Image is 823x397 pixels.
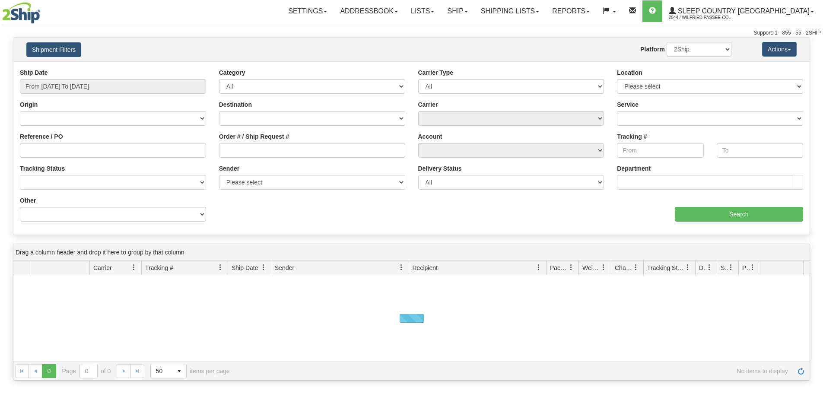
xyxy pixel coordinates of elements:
label: Delivery Status [418,164,462,173]
span: Page sizes drop down [150,364,187,378]
span: Page 0 [42,364,56,378]
a: Packages filter column settings [564,260,578,275]
iframe: chat widget [803,154,822,242]
label: Origin [20,100,38,109]
span: Tracking # [145,264,173,272]
a: Refresh [794,364,808,378]
label: Service [617,100,639,109]
a: Sender filter column settings [394,260,409,275]
a: Lists [404,0,441,22]
span: Sleep Country [GEOGRAPHIC_DATA] [676,7,810,15]
span: 50 [156,367,167,375]
input: Search [675,207,803,222]
button: Shipment Filters [26,42,81,57]
a: Weight filter column settings [596,260,611,275]
label: Platform [640,45,665,54]
a: Reports [546,0,596,22]
label: Sender [219,164,239,173]
label: Order # / Ship Request # [219,132,289,141]
img: logo2044.jpg [2,2,40,24]
a: Tracking # filter column settings [213,260,228,275]
span: Weight [582,264,601,272]
span: Ship Date [232,264,258,272]
span: Carrier [93,264,112,272]
span: No items to display [242,368,788,375]
label: Tracking Status [20,164,65,173]
label: Other [20,196,36,205]
a: Addressbook [334,0,404,22]
span: Packages [550,264,568,272]
span: Charge [615,264,633,272]
span: items per page [150,364,230,378]
span: select [172,364,186,378]
span: 2044 / Wilfried.Passee-Coutrin [669,13,734,22]
a: Tracking Status filter column settings [680,260,695,275]
div: grid grouping header [13,244,810,261]
label: Category [219,68,245,77]
a: Shipment Issues filter column settings [724,260,738,275]
label: Account [418,132,442,141]
span: Delivery Status [699,264,706,272]
span: Sender [275,264,294,272]
a: Settings [282,0,334,22]
a: Shipping lists [474,0,546,22]
a: Charge filter column settings [629,260,643,275]
a: Pickup Status filter column settings [745,260,760,275]
span: Page of 0 [62,364,111,378]
input: From [617,143,703,158]
span: Pickup Status [742,264,750,272]
a: Ship [441,0,474,22]
label: Location [617,68,642,77]
a: Recipient filter column settings [531,260,546,275]
label: Tracking # [617,132,647,141]
span: Recipient [413,264,438,272]
input: To [717,143,803,158]
div: Support: 1 - 855 - 55 - 2SHIP [2,29,821,37]
button: Actions [762,42,797,57]
a: Sleep Country [GEOGRAPHIC_DATA] 2044 / Wilfried.Passee-Coutrin [662,0,820,22]
a: Delivery Status filter column settings [702,260,717,275]
label: Ship Date [20,68,48,77]
a: Carrier filter column settings [127,260,141,275]
label: Carrier [418,100,438,109]
label: Destination [219,100,252,109]
label: Reference / PO [20,132,63,141]
a: Ship Date filter column settings [256,260,271,275]
label: Carrier Type [418,68,453,77]
label: Department [617,164,651,173]
span: Tracking Status [647,264,685,272]
span: Shipment Issues [721,264,728,272]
